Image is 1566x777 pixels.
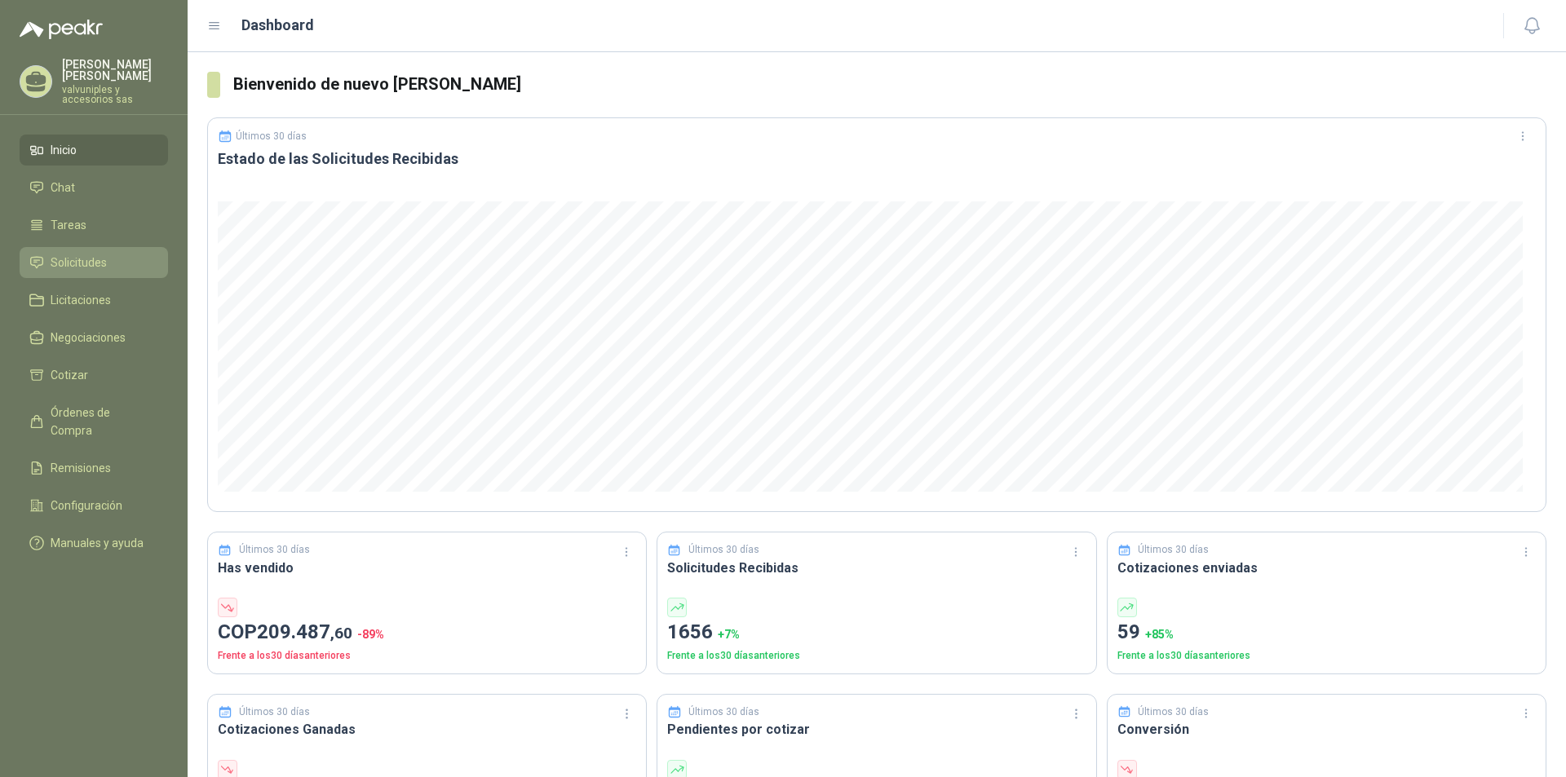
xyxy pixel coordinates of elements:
span: + 85 % [1145,628,1174,641]
h3: Estado de las Solicitudes Recibidas [218,149,1536,169]
p: Últimos 30 días [1138,542,1209,558]
p: Frente a los 30 días anteriores [667,648,1086,664]
a: Órdenes de Compra [20,397,168,446]
span: Licitaciones [51,291,111,309]
a: Cotizar [20,360,168,391]
a: Licitaciones [20,285,168,316]
p: Últimos 30 días [239,704,310,720]
span: Manuales y ayuda [51,534,144,552]
h3: Solicitudes Recibidas [667,558,1086,578]
a: Configuración [20,490,168,521]
span: Inicio [51,141,77,159]
p: valvuniples y accesorios sas [62,85,168,104]
h1: Dashboard [241,14,314,37]
span: ,60 [330,624,352,642]
span: -89 % [357,628,384,641]
a: Tareas [20,210,168,241]
span: Remisiones [51,459,111,477]
a: Inicio [20,135,168,166]
a: Chat [20,172,168,203]
p: 59 [1117,617,1536,648]
a: Manuales y ayuda [20,528,168,558]
span: Negociaciones [51,329,126,347]
h3: Conversión [1117,719,1536,739]
p: Frente a los 30 días anteriores [218,648,636,664]
p: Frente a los 30 días anteriores [1117,648,1536,664]
span: + 7 % [718,628,740,641]
span: Cotizar [51,366,88,384]
img: Logo peakr [20,20,103,39]
a: Solicitudes [20,247,168,278]
p: Últimos 30 días [1138,704,1209,720]
p: Últimos 30 días [239,542,310,558]
h3: Bienvenido de nuevo [PERSON_NAME] [233,72,1546,97]
span: Chat [51,179,75,196]
h3: Has vendido [218,558,636,578]
h3: Cotizaciones Ganadas [218,719,636,739]
p: [PERSON_NAME] [PERSON_NAME] [62,59,168,82]
span: Solicitudes [51,254,107,272]
span: Órdenes de Compra [51,404,153,439]
p: Últimos 30 días [236,130,307,142]
span: 209.487 [257,620,352,643]
h3: Pendientes por cotizar [667,719,1086,739]
h3: Cotizaciones enviadas [1117,558,1536,578]
p: Últimos 30 días [688,542,759,558]
span: Configuración [51,497,122,514]
p: Últimos 30 días [688,704,759,720]
a: Negociaciones [20,322,168,353]
a: Remisiones [20,453,168,483]
p: 1656 [667,617,1086,648]
p: COP [218,617,636,648]
span: Tareas [51,216,86,234]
